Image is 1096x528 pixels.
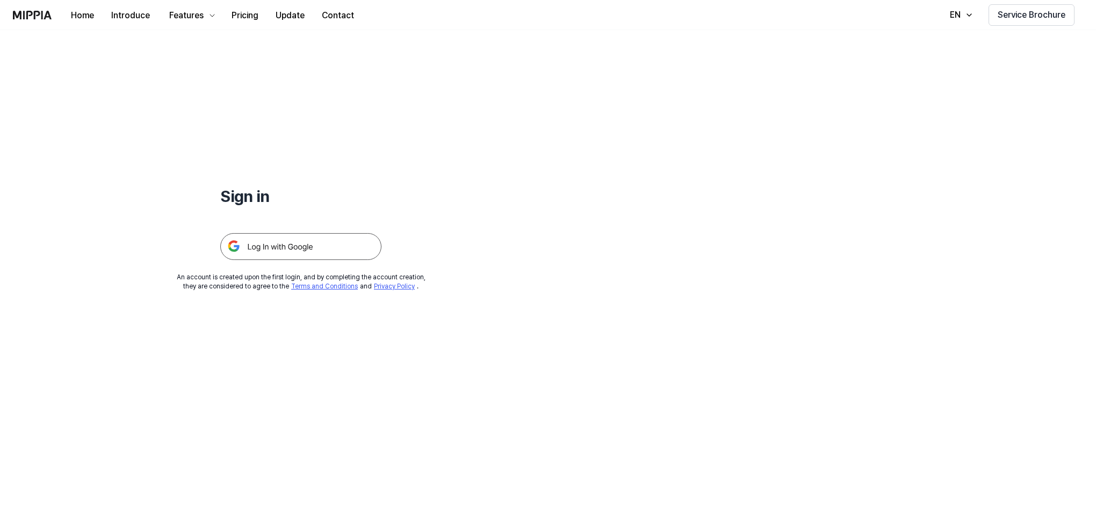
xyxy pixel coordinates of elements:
[313,5,363,26] button: Contact
[291,283,358,290] a: Terms and Conditions
[374,283,415,290] a: Privacy Policy
[267,1,313,30] a: Update
[267,5,313,26] button: Update
[220,233,381,260] img: 구글 로그인 버튼
[939,4,980,26] button: EN
[220,185,381,207] h1: Sign in
[989,4,1075,26] button: Service Brochure
[223,5,267,26] button: Pricing
[62,5,103,26] button: Home
[13,11,52,19] img: logo
[158,5,223,26] button: Features
[948,9,963,21] div: EN
[103,5,158,26] button: Introduce
[167,9,206,22] div: Features
[177,273,426,291] div: An account is created upon the first login, and by completing the account creation, they are cons...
